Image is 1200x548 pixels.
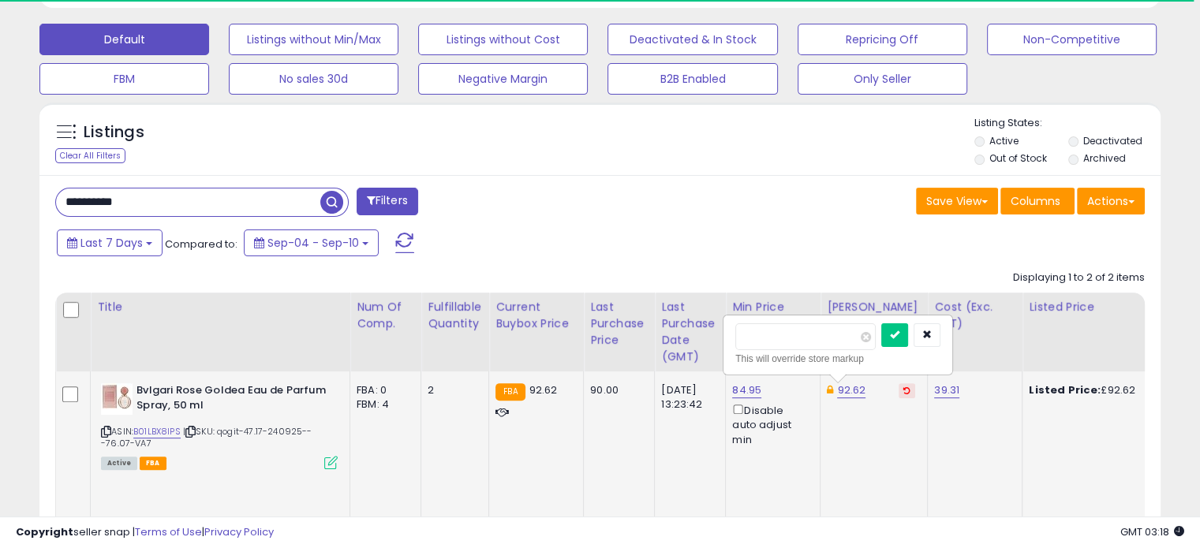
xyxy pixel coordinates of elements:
div: FBA: 0 [357,383,409,397]
div: £92.62 [1029,383,1160,397]
div: [PERSON_NAME] [827,299,921,315]
small: FBA [495,383,525,401]
span: Compared to: [165,237,237,252]
button: Actions [1077,188,1145,214]
a: B01LBX8IPS [133,425,181,438]
button: Sep-04 - Sep-10 [244,229,379,256]
b: Listed Price: [1029,382,1101,397]
a: Terms of Use [135,524,202,539]
div: Min Price [732,299,813,315]
span: Last 7 Days [80,235,143,251]
span: FBA [140,457,166,470]
label: Active [989,134,1019,147]
div: Last Purchase Date (GMT) [661,299,719,365]
div: Num of Comp. [357,299,414,332]
label: Out of Stock [989,151,1047,165]
div: 2 [428,383,477,397]
a: 84.95 [732,382,761,398]
button: Listings without Min/Max [229,24,398,55]
button: Listings without Cost [418,24,588,55]
button: Deactivated & In Stock [607,24,777,55]
div: 90.00 [590,383,642,397]
button: Default [39,24,209,55]
span: 2025-09-18 03:18 GMT [1120,524,1184,539]
button: FBM [39,63,209,95]
a: 92.62 [837,382,865,398]
span: All listings currently available for purchase on Amazon [101,457,137,470]
p: Listing States: [974,116,1161,131]
button: Filters [357,188,418,215]
button: Last 7 Days [57,229,163,256]
span: Sep-04 - Sep-10 [267,235,359,251]
div: Listed Price [1029,299,1165,315]
div: Current Buybox Price [495,299,577,332]
button: Non-Competitive [987,24,1157,55]
div: Cost (Exc. VAT) [934,299,1015,332]
div: Fulfillable Quantity [428,299,482,332]
a: Privacy Policy [204,524,274,539]
a: 39.31 [934,382,959,398]
span: | SKU: qogit-47.17-240925---76.07-VA7 [101,425,312,449]
div: Title [97,299,343,315]
div: This will override store markup [735,351,940,367]
div: [DATE] 13:23:42 [661,383,713,412]
span: 92.62 [529,382,558,397]
button: B2B Enabled [607,63,777,95]
h5: Listings [84,121,144,144]
b: Bvlgari Rose Goldea Eau de Parfum Spray, 50 ml [136,383,328,416]
button: No sales 30d [229,63,398,95]
div: Clear All Filters [55,148,125,163]
div: Displaying 1 to 2 of 2 items [1013,270,1145,285]
label: Deactivated [1082,134,1142,147]
button: Save View [916,188,998,214]
div: ASIN: [101,383,338,468]
img: 41YS5WtixKL._SL40_.jpg [101,383,133,415]
div: Last Purchase Price [590,299,648,349]
button: Columns [1000,188,1075,214]
strong: Copyright [16,524,73,539]
div: FBM: 4 [357,397,409,412]
span: Columns [1011,193,1060,209]
div: seller snap | | [16,525,274,540]
div: Disable auto adjust min [732,401,808,447]
button: Negative Margin [418,63,588,95]
button: Only Seller [798,63,967,95]
button: Repricing Off [798,24,967,55]
label: Archived [1082,151,1125,165]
